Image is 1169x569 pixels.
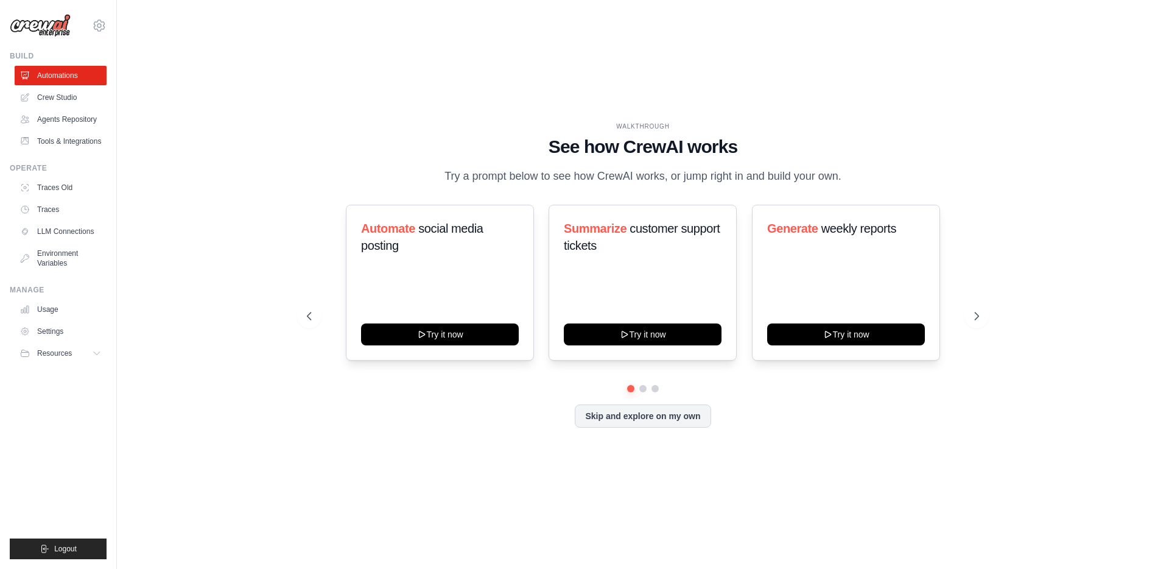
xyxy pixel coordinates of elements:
[10,14,71,37] img: Logo
[564,222,627,235] span: Summarize
[15,344,107,363] button: Resources
[564,222,720,252] span: customer support tickets
[767,323,925,345] button: Try it now
[10,285,107,295] div: Manage
[15,322,107,341] a: Settings
[15,110,107,129] a: Agents Repository
[15,300,107,319] a: Usage
[15,88,107,107] a: Crew Studio
[15,244,107,273] a: Environment Variables
[15,132,107,151] a: Tools & Integrations
[307,122,979,131] div: WALKTHROUGH
[361,222,415,235] span: Automate
[37,348,72,358] span: Resources
[15,222,107,241] a: LLM Connections
[575,405,711,428] button: Skip and explore on my own
[821,222,896,235] span: weekly reports
[15,66,107,85] a: Automations
[307,136,979,158] h1: See how CrewAI works
[15,200,107,219] a: Traces
[361,323,519,345] button: Try it now
[361,222,483,252] span: social media posting
[10,163,107,173] div: Operate
[54,544,77,554] span: Logout
[15,178,107,197] a: Traces Old
[10,51,107,61] div: Build
[438,168,848,185] p: Try a prompt below to see how CrewAI works, or jump right in and build your own.
[564,323,721,345] button: Try it now
[10,539,107,559] button: Logout
[767,222,818,235] span: Generate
